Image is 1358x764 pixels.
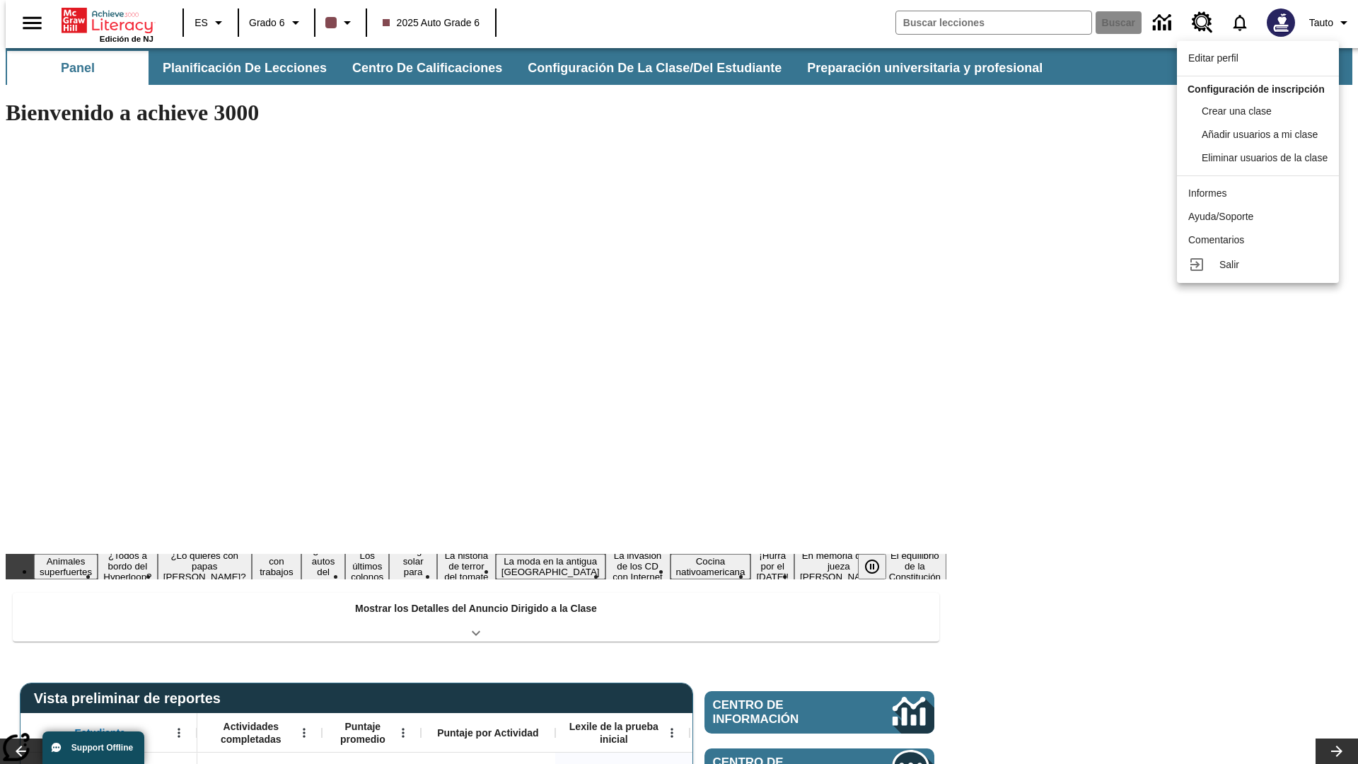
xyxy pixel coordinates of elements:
[1188,187,1226,199] span: Informes
[1202,129,1318,140] span: Añadir usuarios a mi clase
[1188,234,1244,245] span: Comentarios
[1202,152,1328,163] span: Eliminar usuarios de la clase
[1202,105,1272,117] span: Crear una clase
[1188,211,1253,222] span: Ayuda/Soporte
[1188,83,1325,95] span: Configuración de inscripción
[1188,52,1238,64] span: Editar perfil
[1219,259,1239,270] span: Salir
